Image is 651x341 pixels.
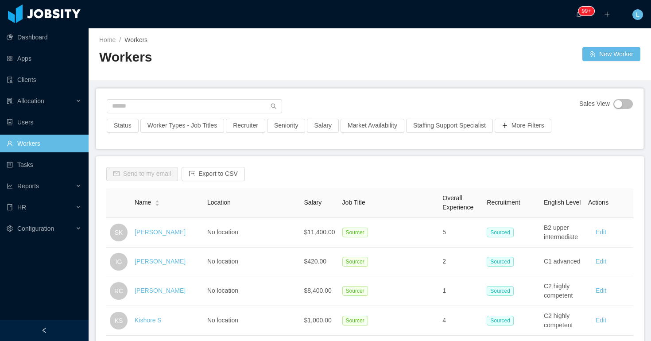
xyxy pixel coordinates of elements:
i: icon: solution [7,98,13,104]
span: English Level [544,199,581,206]
span: RC [114,282,123,300]
a: [PERSON_NAME] [135,258,186,265]
i: icon: plus [604,11,610,17]
button: Worker Types - Job Titles [140,119,224,133]
span: L [636,9,639,20]
span: KS [115,312,123,329]
span: Sourced [487,228,514,237]
i: icon: bell [576,11,582,17]
span: Sourcer [342,257,368,267]
a: Sourced [487,287,517,294]
span: SK [115,224,123,241]
td: 1 [439,276,483,306]
a: icon: profileTasks [7,156,81,174]
span: $11,400.00 [304,229,335,236]
i: icon: search [271,103,277,109]
a: icon: robotUsers [7,113,81,131]
h2: Workers [99,48,370,66]
span: Allocation [17,97,44,105]
a: icon: userWorkers [7,135,81,152]
button: Status [107,119,139,133]
span: Sourcer [342,228,368,237]
a: icon: auditClients [7,71,81,89]
a: Sourced [487,258,517,265]
a: [PERSON_NAME] [135,229,186,236]
div: Sort [155,199,160,205]
i: icon: caret-down [155,202,160,205]
span: Job Title [342,199,365,206]
a: [PERSON_NAME] [135,287,186,294]
span: Recruitment [487,199,520,206]
span: Reports [17,182,39,190]
span: Overall Experience [442,194,473,211]
span: Sales View [579,99,610,109]
a: icon: pie-chartDashboard [7,28,81,46]
a: Sourced [487,317,517,324]
i: icon: setting [7,225,13,232]
button: icon: exportExport to CSV [182,167,245,181]
td: C2 highly competent [540,306,585,336]
span: Sourcer [342,316,368,325]
i: icon: book [7,204,13,210]
button: Salary [307,119,339,133]
span: Configuration [17,225,54,232]
span: HR [17,204,26,211]
span: Sourced [487,316,514,325]
td: No location [204,218,301,248]
td: 5 [439,218,483,248]
span: Sourced [487,257,514,267]
span: / [119,36,121,43]
span: Name [135,198,151,207]
button: icon: plusMore Filters [495,119,551,133]
sup: 2142 [578,7,594,15]
span: Sourcer [342,286,368,296]
span: Sourced [487,286,514,296]
button: Recruiter [226,119,265,133]
span: IG [116,253,122,271]
span: $420.00 [304,258,327,265]
td: 4 [439,306,483,336]
span: $8,400.00 [304,287,332,294]
td: 2 [439,248,483,276]
a: Edit [596,258,606,265]
td: C1 advanced [540,248,585,276]
i: icon: line-chart [7,183,13,189]
button: icon: usergroup-addNew Worker [582,47,640,61]
td: C2 highly competent [540,276,585,306]
button: Seniority [267,119,305,133]
a: Home [99,36,116,43]
a: Kishore S [135,317,162,324]
button: Staffing Support Specialist [406,119,493,133]
span: Salary [304,199,322,206]
span: $1,000.00 [304,317,332,324]
i: icon: caret-up [155,199,160,202]
td: No location [204,248,301,276]
a: Edit [596,317,606,324]
span: Location [207,199,231,206]
span: Actions [588,199,608,206]
td: No location [204,306,301,336]
td: No location [204,276,301,306]
td: B2 upper intermediate [540,218,585,248]
button: Market Availability [341,119,404,133]
a: icon: appstoreApps [7,50,81,67]
span: Workers [124,36,147,43]
a: Edit [596,287,606,294]
a: Edit [596,229,606,236]
a: Sourced [487,229,517,236]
